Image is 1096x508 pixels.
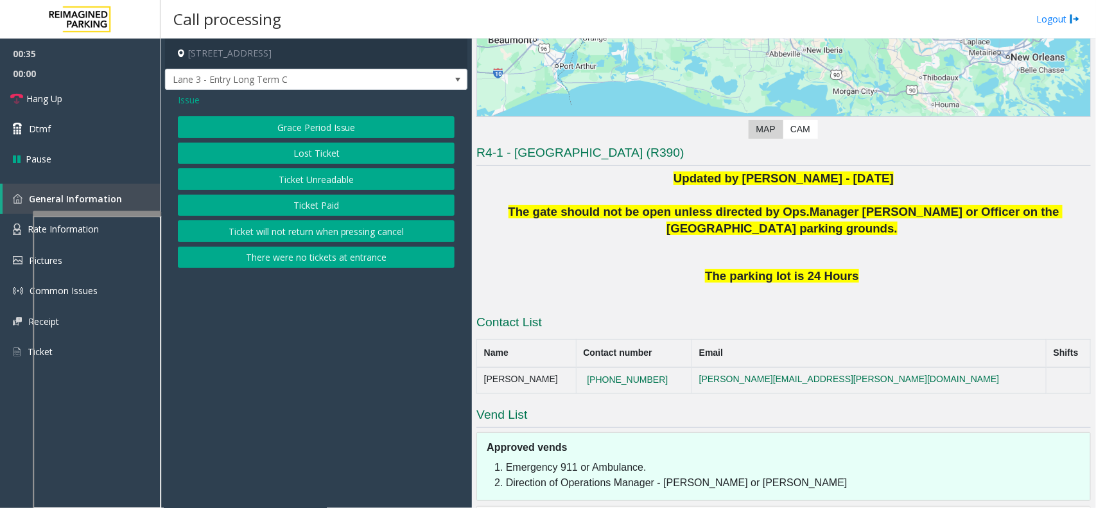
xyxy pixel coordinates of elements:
span: The gate should not be open unless directed by Ops. [509,205,810,218]
h3: Call processing [167,3,288,35]
button: Ticket will not return when pressing cancel [178,220,455,242]
span: Dtmf [29,122,51,136]
th: Name [477,339,577,367]
h3: Vend List [476,407,1091,428]
a: [PERSON_NAME][EMAIL_ADDRESS][PERSON_NAME][DOMAIN_NAME] [699,374,1000,384]
span: Ticket [28,346,53,358]
span: Hang Up [26,92,62,105]
th: Shifts [1047,339,1091,367]
a: Logout [1036,12,1080,26]
button: Ticket Unreadable [178,168,455,190]
button: Grace Period Issue [178,116,455,138]
span: Lane 3 - Entry Long Term C [166,69,406,90]
span: Updated by [PERSON_NAME] - [DATE] [674,171,894,185]
label: Map [749,120,783,139]
img: 'icon' [13,194,22,204]
td: [PERSON_NAME] [477,367,577,393]
span: Common Issues [30,285,98,297]
span: Issue [178,93,200,107]
img: 'icon' [13,256,22,265]
label: CAM [783,120,818,139]
th: Contact number [576,339,692,367]
span: Manager [PERSON_NAME] or Officer on the [GEOGRAPHIC_DATA] parking grounds. [666,205,1063,235]
button: There were no tickets at entrance [178,247,455,268]
img: logout [1070,12,1080,26]
button: Ticket Paid [178,195,455,216]
img: 'icon' [13,223,21,235]
button: Lost Ticket [178,143,455,164]
span: Pictures [29,254,62,267]
a: General Information [3,184,161,214]
img: 'icon' [13,346,21,358]
th: Email [692,339,1047,367]
img: 'icon' [13,286,23,296]
span: Receipt [28,315,59,328]
h4: [STREET_ADDRESS] [165,39,467,69]
li: Emergency 911 or Ambulance. [506,460,1084,475]
button: [PHONE_NUMBER] [583,374,672,386]
span: Rate Information [28,223,99,235]
h3: Contact List [476,314,1091,335]
img: 'icon' [13,317,22,326]
li: Direction of Operations Manager - [PERSON_NAME] or [PERSON_NAME] [506,475,1084,491]
span: Pause [26,152,51,166]
h3: R4-1 - [GEOGRAPHIC_DATA] (R390) [476,145,1091,166]
span: General Information [29,193,122,205]
h5: Approved vends [487,441,1090,455]
span: The parking lot is 24 Hours [705,269,858,283]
